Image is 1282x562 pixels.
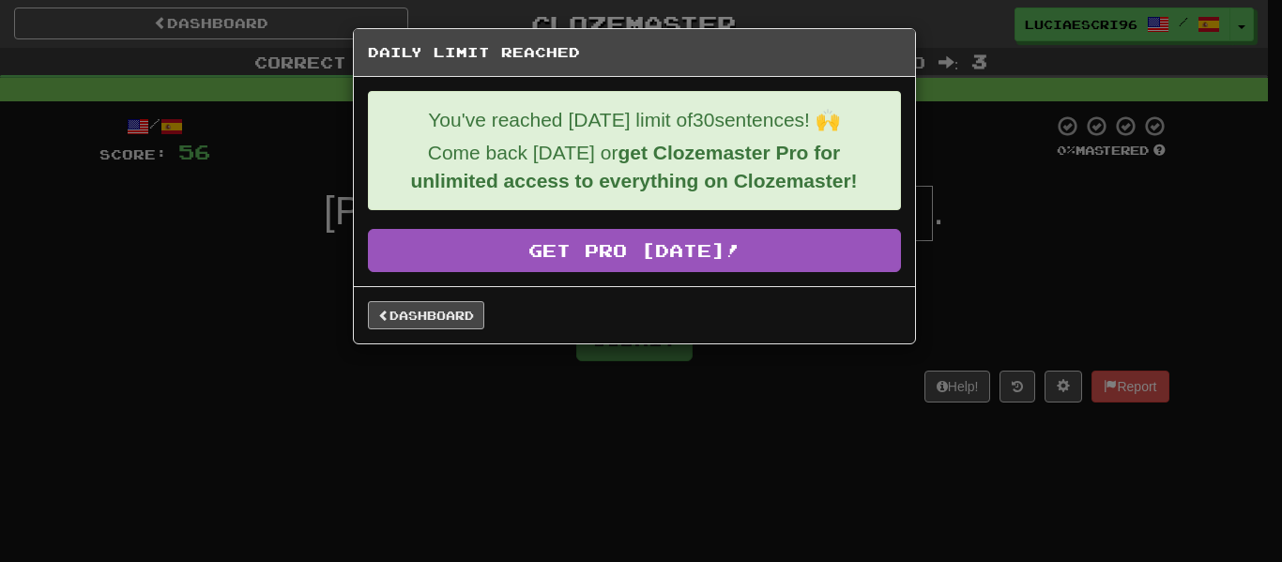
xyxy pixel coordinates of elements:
[368,229,901,272] a: Get Pro [DATE]!
[383,139,886,195] p: Come back [DATE] or
[368,43,901,62] h5: Daily Limit Reached
[383,106,886,134] p: You've reached [DATE] limit of 30 sentences! 🙌
[368,301,484,329] a: Dashboard
[410,142,857,191] strong: get Clozemaster Pro for unlimited access to everything on Clozemaster!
